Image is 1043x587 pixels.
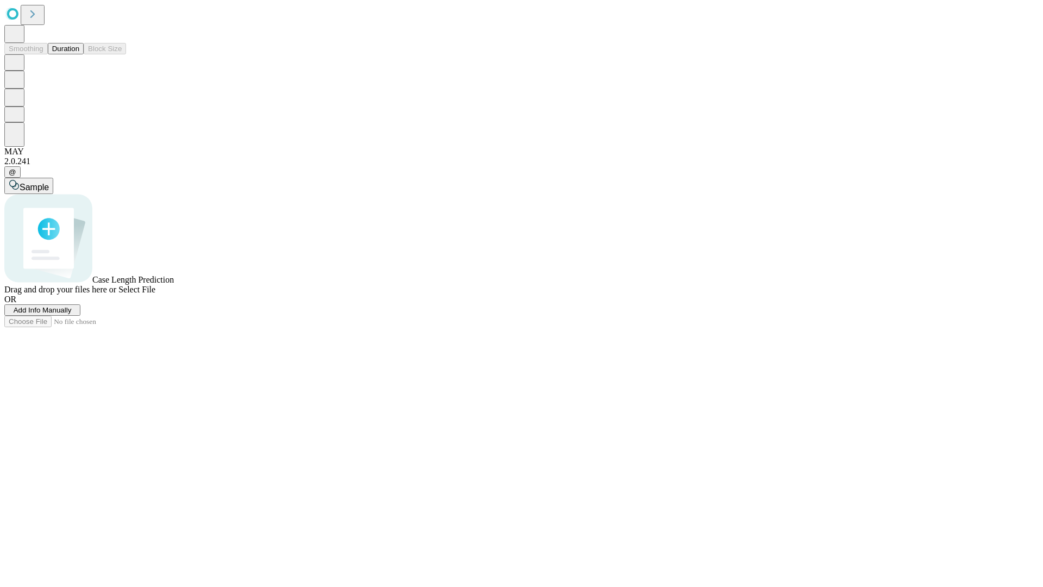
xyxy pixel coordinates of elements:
[92,275,174,284] span: Case Length Prediction
[4,147,1039,157] div: MAY
[4,178,53,194] button: Sample
[14,306,72,314] span: Add Info Manually
[9,168,16,176] span: @
[118,285,155,294] span: Select File
[4,285,116,294] span: Drag and drop your files here or
[4,295,16,304] span: OR
[4,304,80,316] button: Add Info Manually
[4,43,48,54] button: Smoothing
[20,183,49,192] span: Sample
[4,166,21,178] button: @
[48,43,84,54] button: Duration
[84,43,126,54] button: Block Size
[4,157,1039,166] div: 2.0.241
